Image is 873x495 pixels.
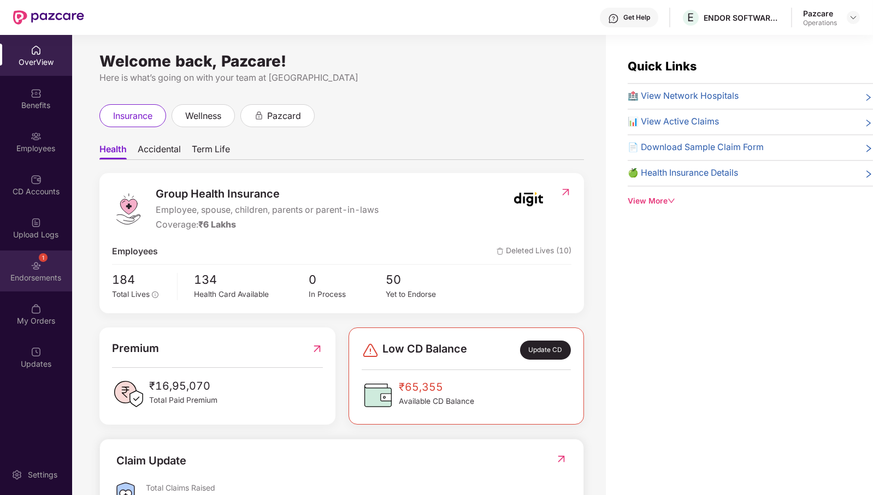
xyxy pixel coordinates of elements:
[311,340,323,357] img: RedirectIcon
[112,340,159,357] span: Premium
[31,217,42,228] img: svg+xml;base64,PHN2ZyBpZD0iVXBsb2FkX0xvZ3MiIGRhdGEtbmFtZT0iVXBsb2FkIExvZ3MiIHhtbG5zPSJodHRwOi8vd3...
[13,10,84,25] img: New Pazcare Logo
[112,193,145,225] img: logo
[31,88,42,99] img: svg+xml;base64,PHN2ZyBpZD0iQmVuZWZpdHMiIHhtbG5zPSJodHRwOi8vd3d3LnczLm9yZy8yMDAwL3N2ZyIgd2lkdGg9Ij...
[399,396,474,408] span: Available CD Balance
[31,131,42,142] img: svg+xml;base64,PHN2ZyBpZD0iRW1wbG95ZWVzIiB4bWxucz0iaHR0cDovL3d3dy53My5vcmcvMjAwMC9zdmciIHdpZHRoPS...
[386,270,462,289] span: 50
[11,469,22,480] img: svg+xml;base64,PHN2ZyBpZD0iU2V0dGluZy0yMHgyMCIgeG1sbnM9Imh0dHA6Ly93d3cudzMub3JnLzIwMDAvc3ZnIiB3aW...
[31,45,42,56] img: svg+xml;base64,PHN2ZyBpZD0iSG9tZSIgeG1sbnM9Imh0dHA6Ly93d3cudzMub3JnLzIwMDAvc3ZnIiB3aWR0aD0iMjAiIG...
[31,347,42,357] img: svg+xml;base64,PHN2ZyBpZD0iVXBkYXRlZCIgeG1sbnM9Imh0dHA6Ly93d3cudzMub3JnLzIwMDAvc3ZnIiB3aWR0aD0iMj...
[520,341,571,359] div: Update CD
[116,452,186,469] div: Claim Update
[362,342,379,359] img: svg+xml;base64,PHN2ZyBpZD0iRGFuZ2VyLTMyeDMyIiB4bWxucz0iaHR0cDovL3d3dy53My5vcmcvMjAwMC9zdmciIHdpZH...
[25,469,61,480] div: Settings
[382,341,467,359] span: Low CD Balance
[99,57,584,65] div: Welcome back, Pazcare!
[628,141,764,154] span: 📄 Download Sample Claim Form
[508,186,549,213] img: insurerIcon
[31,303,42,314] img: svg+xml;base64,PHN2ZyBpZD0iTXlfT3JkZXJzIiBkYXRhLW5hbWU9Ik15IE9yZGVycyIgeG1sbnM9Imh0dHA6Ly93d3cudz...
[149,378,217,395] span: ₹16,95,070
[31,174,42,185] img: svg+xml;base64,PHN2ZyBpZD0iQ0RfQWNjb3VudHMiIGRhdGEtbmFtZT0iQ0QgQWNjb3VudHMiIHhtbG5zPSJodHRwOi8vd3...
[864,92,873,103] span: right
[112,290,150,299] span: Total Lives
[608,13,619,24] img: svg+xml;base64,PHN2ZyBpZD0iSGVscC0zMngzMiIgeG1sbnM9Imh0dHA6Ly93d3cudzMub3JnLzIwMDAvc3ZnIiB3aWR0aD...
[156,204,379,217] span: Employee, spouse, children, parents or parent-in-laws
[146,482,567,493] div: Total Claims Raised
[309,270,386,289] span: 0
[556,454,567,464] img: RedirectIcon
[156,218,379,232] div: Coverage:
[254,110,264,120] div: animation
[688,11,694,24] span: E
[560,187,571,198] img: RedirectIcon
[803,19,837,27] div: Operations
[362,379,394,411] img: CDBalanceIcon
[39,253,48,262] div: 1
[198,219,236,230] span: ₹6 Lakhs
[849,13,858,22] img: svg+xml;base64,PHN2ZyBpZD0iRHJvcGRvd24tMzJ4MzIiIHhtbG5zPSJodHRwOi8vd3d3LnczLm9yZy8yMDAwL3N2ZyIgd2...
[112,270,169,289] span: 184
[156,186,379,202] span: Group Health Insurance
[668,197,675,205] span: down
[192,144,230,159] span: Term Life
[704,13,780,23] div: ENDOR SOFTWARE PRIVATE LIMITED
[399,379,474,396] span: ₹65,355
[628,90,739,103] span: 🏥 View Network Hospitals
[267,109,301,123] span: pazcard
[309,289,386,301] div: In Process
[112,245,158,259] span: Employees
[112,378,145,410] img: PaidPremiumIcon
[628,195,873,207] div: View More
[628,166,738,180] span: 🍏 Health Insurance Details
[497,245,571,259] span: Deleted Lives (10)
[113,109,152,123] span: insurance
[99,144,127,159] span: Health
[99,71,584,85] div: Here is what’s going on with your team at [GEOGRAPHIC_DATA]
[864,117,873,129] span: right
[803,8,837,19] div: Pazcare
[185,109,221,123] span: wellness
[31,260,42,271] img: svg+xml;base64,PHN2ZyBpZD0iRW5kb3JzZW1lbnRzIiB4bWxucz0iaHR0cDovL3d3dy53My5vcmcvMjAwMC9zdmciIHdpZH...
[138,144,181,159] span: Accidental
[497,248,504,255] img: deleteIcon
[194,270,309,289] span: 134
[194,289,309,301] div: Health Card Available
[623,13,650,22] div: Get Help
[149,395,217,407] span: Total Paid Premium
[386,289,462,301] div: Yet to Endorse
[864,143,873,154] span: right
[628,59,697,73] span: Quick Links
[152,291,158,298] span: info-circle
[864,169,873,180] span: right
[628,115,719,129] span: 📊 View Active Claims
